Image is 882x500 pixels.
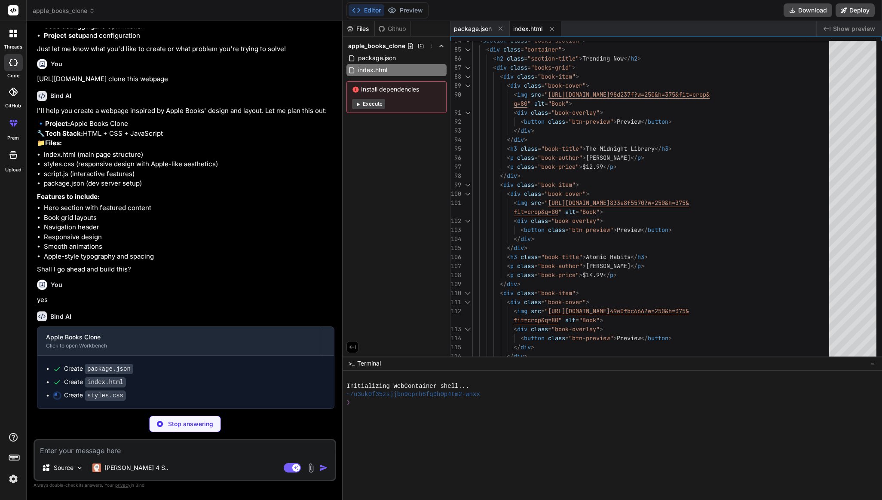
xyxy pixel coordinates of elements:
[357,65,388,75] span: index.html
[44,213,334,223] li: Book grid layouts
[306,463,316,473] img: attachment
[500,172,507,180] span: </
[454,24,492,33] span: package.json
[836,3,875,17] button: Deploy
[538,154,582,162] span: "book-author"
[510,64,527,71] span: class
[37,74,334,84] p: [URL][DOMAIN_NAME] clone this webpage
[510,271,514,279] span: p
[600,109,603,116] span: >
[524,244,527,252] span: >
[510,82,521,89] span: div
[538,262,582,270] span: "book-author"
[450,144,461,153] div: 95
[450,180,461,189] div: 99
[493,55,496,62] span: <
[534,154,538,162] span: =
[582,271,603,279] span: $14.99
[870,359,875,368] span: −
[450,162,461,171] div: 97
[545,307,548,315] span: "
[462,108,473,117] div: Click to collapse the range.
[44,179,334,189] li: package.json (dev server setup)
[450,244,461,253] div: 105
[510,154,514,162] span: p
[579,208,600,216] span: "Book"
[450,63,461,72] div: 87
[551,109,600,116] span: "book-overlay"
[500,280,507,288] span: </
[514,217,517,225] span: <
[582,262,586,270] span: >
[45,129,83,137] strong: Tech Stack:
[514,127,521,134] span: </
[44,252,334,262] li: Apple-style typography and spacing
[524,82,541,89] span: class
[610,307,689,315] span: 49e0fbc666?w=250&h=375&
[4,43,22,51] label: threads
[514,109,517,116] span: <
[507,271,510,279] span: <
[617,118,641,125] span: Preview
[538,181,576,189] span: "book-item"
[503,289,514,297] span: div
[510,262,514,270] span: p
[514,136,524,143] span: div
[637,55,641,62] span: >
[507,163,510,171] span: <
[500,181,503,189] span: <
[524,298,541,306] span: class
[450,307,461,316] div: 112
[517,91,527,98] span: img
[44,203,334,213] li: Hero section with featured content
[833,24,875,33] span: Show preview
[613,163,617,171] span: >
[510,163,514,171] span: p
[450,135,461,144] div: 94
[610,163,613,171] span: p
[521,253,538,261] span: class
[558,208,562,216] span: "
[517,199,527,207] span: img
[641,226,648,234] span: </
[514,235,521,243] span: </
[517,109,527,116] span: div
[668,145,672,152] span: >
[514,199,517,207] span: <
[450,289,461,298] div: 110
[450,153,461,162] div: 96
[648,226,668,234] span: button
[534,73,538,80] span: =
[493,64,496,71] span: <
[586,154,631,162] span: [PERSON_NAME]
[548,217,551,225] span: =
[513,24,542,33] span: index.html
[527,55,579,62] span: "section-title"
[576,73,579,80] span: >
[507,262,510,270] span: <
[517,73,534,80] span: class
[45,139,62,147] strong: Files:
[548,100,569,107] span: "Book"
[507,136,514,143] span: </
[641,262,644,270] span: >
[462,63,473,72] div: Click to collapse the range.
[531,307,541,315] span: src
[548,226,565,234] span: class
[44,22,95,30] strong: Code debugging
[637,253,644,261] span: h3
[631,262,637,270] span: </
[6,472,21,486] img: settings
[524,55,527,62] span: =
[637,154,641,162] span: p
[462,180,473,189] div: Click to collapse the range.
[51,280,62,289] h6: You
[569,100,572,107] span: >
[668,118,672,125] span: >
[517,217,527,225] span: div
[517,163,534,171] span: class
[450,54,461,63] div: 86
[521,46,524,53] span: =
[514,100,527,107] span: q=80
[538,253,541,261] span: =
